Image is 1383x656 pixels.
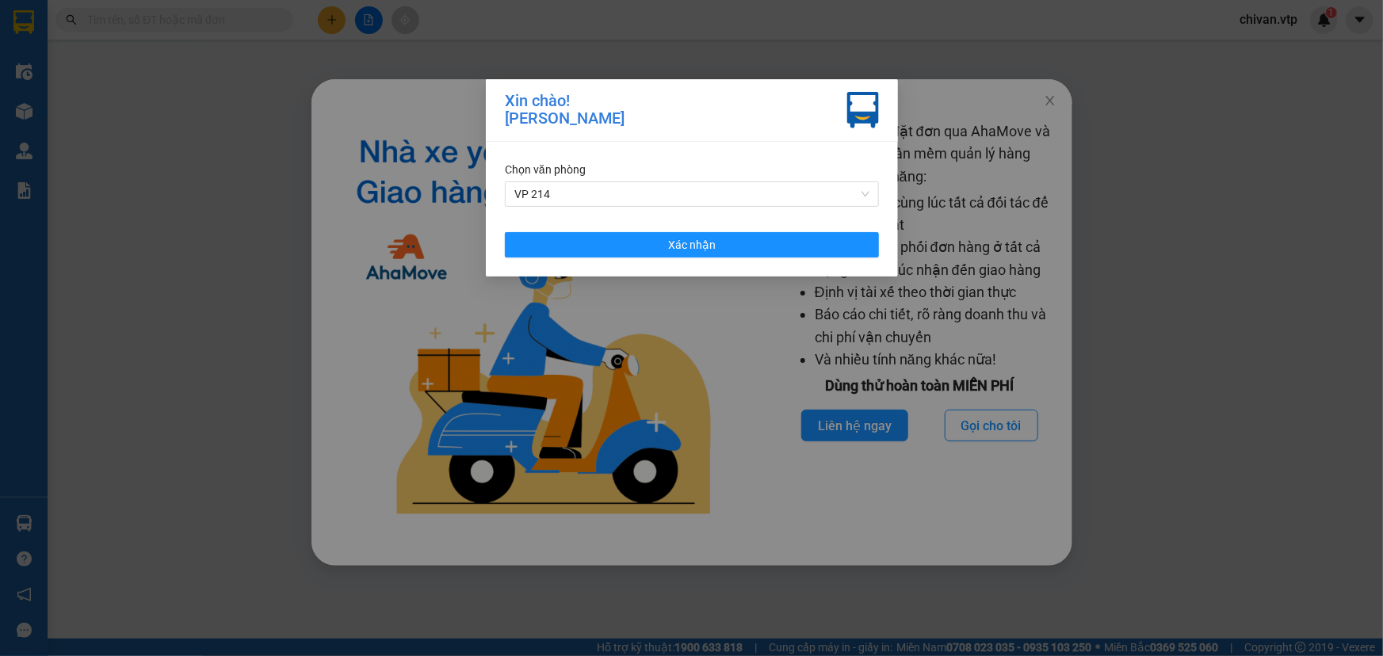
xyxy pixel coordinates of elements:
span: VP 214 [514,182,869,206]
button: Xác nhận [505,232,879,257]
div: Chọn văn phòng [505,161,879,178]
img: vxr-icon [847,92,879,128]
span: Xác nhận [668,236,716,254]
div: Xin chào! [PERSON_NAME] [505,92,625,128]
